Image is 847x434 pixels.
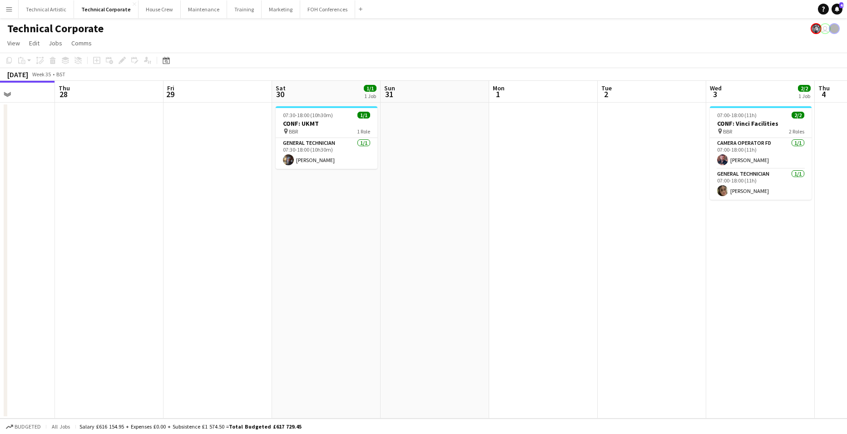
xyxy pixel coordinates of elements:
[723,128,732,135] span: BBR
[7,39,20,47] span: View
[820,23,831,34] app-user-avatar: Liveforce Admin
[7,22,104,35] h1: Technical Corporate
[68,37,95,49] a: Comms
[364,93,376,99] div: 1 Job
[818,84,830,92] span: Thu
[792,112,804,118] span: 2/2
[229,423,302,430] span: Total Budgeted £617 729.45
[79,423,302,430] div: Salary £616 154.95 + Expenses £0.00 + Subsistence £1 574.50 =
[167,84,174,92] span: Fri
[71,39,92,47] span: Comms
[357,128,370,135] span: 1 Role
[59,84,70,92] span: Thu
[56,71,65,78] div: BST
[600,89,612,99] span: 2
[710,119,812,128] h3: CONF: Vinci Facilities
[283,112,333,118] span: 07:30-18:00 (10h30m)
[262,0,300,18] button: Marketing
[5,422,42,432] button: Budgeted
[29,39,40,47] span: Edit
[491,89,505,99] span: 1
[57,89,70,99] span: 28
[227,0,262,18] button: Training
[710,138,812,169] app-card-role: Camera Operator FD1/107:00-18:00 (11h)[PERSON_NAME]
[601,84,612,92] span: Tue
[289,128,298,135] span: BBR
[717,112,757,118] span: 07:00-18:00 (11h)
[139,0,181,18] button: House Crew
[4,37,24,49] a: View
[25,37,43,49] a: Edit
[493,84,505,92] span: Mon
[839,2,843,8] span: 4
[276,106,377,169] app-job-card: 07:30-18:00 (10h30m)1/1CONF: UKMT BBR1 RoleGeneral Technician1/107:30-18:00 (10h30m)[PERSON_NAME]
[276,84,286,92] span: Sat
[49,39,62,47] span: Jobs
[710,84,722,92] span: Wed
[789,128,804,135] span: 2 Roles
[7,70,28,79] div: [DATE]
[276,138,377,169] app-card-role: General Technician1/107:30-18:00 (10h30m)[PERSON_NAME]
[300,0,355,18] button: FOH Conferences
[364,85,376,92] span: 1/1
[276,119,377,128] h3: CONF: UKMT
[832,4,842,15] a: 4
[817,89,830,99] span: 4
[829,23,840,34] app-user-avatar: Gabrielle Barr
[710,169,812,200] app-card-role: General Technician1/107:00-18:00 (11h)[PERSON_NAME]
[274,89,286,99] span: 30
[708,89,722,99] span: 3
[798,93,810,99] div: 1 Job
[30,71,53,78] span: Week 35
[384,84,395,92] span: Sun
[383,89,395,99] span: 31
[710,106,812,200] app-job-card: 07:00-18:00 (11h)2/2CONF: Vinci Facilities BBR2 RolesCamera Operator FD1/107:00-18:00 (11h)[PERSO...
[19,0,74,18] button: Technical Artistic
[15,424,41,430] span: Budgeted
[357,112,370,118] span: 1/1
[166,89,174,99] span: 29
[50,423,72,430] span: All jobs
[45,37,66,49] a: Jobs
[181,0,227,18] button: Maintenance
[798,85,811,92] span: 2/2
[811,23,822,34] app-user-avatar: Krisztian PERM Vass
[74,0,139,18] button: Technical Corporate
